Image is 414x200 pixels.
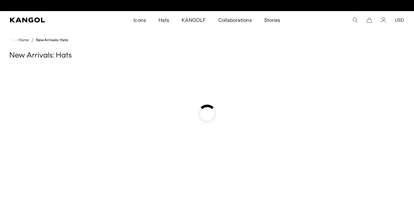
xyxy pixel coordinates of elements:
a: Stories [258,11,286,29]
a: Kangol [10,18,88,22]
summary: Search here [352,17,358,23]
span: Icons [133,11,146,29]
span: Stories [264,11,280,29]
button: USD [395,17,404,23]
div: 1 of 2 [144,3,271,8]
h1: New Arrivals: Hats [9,51,405,60]
div: Announcement [144,3,271,8]
span: Home [17,38,29,42]
a: Account [381,17,386,23]
a: Hats [152,11,175,29]
slideshow-component: Announcement bar [144,3,271,8]
a: Collaborations [212,11,258,29]
span: Collaborations [218,11,252,29]
a: Icons [127,11,152,29]
a: KANGOLF [175,11,212,29]
button: Cart [367,17,372,23]
a: Home [12,37,29,43]
span: Hats [158,11,169,29]
a: New Arrivals: Hats [36,38,68,42]
span: KANGOLF [182,11,206,29]
li: / [29,36,34,44]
